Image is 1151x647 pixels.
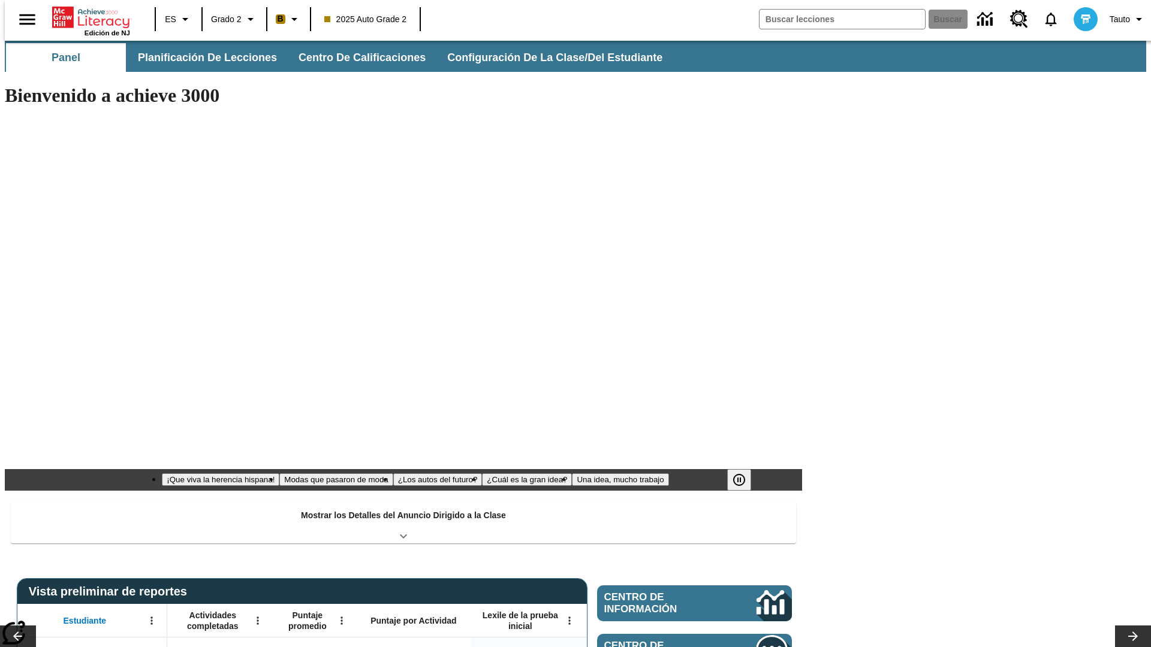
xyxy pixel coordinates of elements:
[173,610,252,631] span: Actividades completadas
[561,612,578,630] button: Abrir menú
[477,610,564,631] span: Lexile de la prueba inicial
[143,612,161,630] button: Abrir menú
[447,51,662,65] span: Configuración de la clase/del estudiante
[85,29,130,37] span: Edición de NJ
[138,51,277,65] span: Planificación de lecciones
[1035,4,1066,35] a: Notificaciones
[249,612,267,630] button: Abrir menú
[727,469,763,491] div: Pausar
[333,612,351,630] button: Abrir menú
[1066,4,1105,35] button: Escoja un nuevo avatar
[211,13,242,26] span: Grado 2
[1110,13,1130,26] span: Tauto
[301,509,506,522] p: Mostrar los Detalles del Anuncio Dirigido a la Clase
[206,8,263,30] button: Grado: Grado 2, Elige un grado
[970,3,1003,36] a: Centro de información
[597,585,792,621] a: Centro de información
[604,591,716,615] span: Centro de información
[6,43,126,72] button: Panel
[165,13,176,26] span: ES
[482,473,572,486] button: Diapositiva 4 ¿Cuál es la gran idea?
[11,502,796,543] div: Mostrar los Detalles del Anuncio Dirigido a la Clase
[10,2,45,37] button: Abrir el menú lateral
[52,5,130,29] a: Portada
[438,43,672,72] button: Configuración de la clase/del estudiante
[1115,625,1151,647] button: Carrusel de lecciones, seguir
[324,13,407,26] span: 2025 Auto Grade 2
[5,41,1146,72] div: Subbarra de navegación
[52,4,130,37] div: Portada
[299,51,426,65] span: Centro de calificaciones
[727,469,751,491] button: Pausar
[1003,3,1035,35] a: Centro de recursos, Se abrirá en una pestaña nueva.
[393,473,483,486] button: Diapositiva 3 ¿Los autos del futuro?
[29,585,193,598] span: Vista preliminar de reportes
[271,8,306,30] button: Boost El color de la clase es anaranjado claro. Cambiar el color de la clase.
[64,615,107,626] span: Estudiante
[760,10,925,29] input: Buscar campo
[1074,7,1098,31] img: avatar image
[5,84,802,107] h1: Bienvenido a achieve 3000
[162,473,279,486] button: Diapositiva 1 ¡Que viva la herencia hispana!
[572,473,668,486] button: Diapositiva 5 Una idea, mucho trabajo
[278,11,284,26] span: B
[1105,8,1151,30] button: Perfil/Configuración
[52,51,80,65] span: Panel
[128,43,287,72] button: Planificación de lecciones
[279,473,393,486] button: Diapositiva 2 Modas que pasaron de moda
[5,43,673,72] div: Subbarra de navegación
[289,43,435,72] button: Centro de calificaciones
[159,8,198,30] button: Lenguaje: ES, Selecciona un idioma
[370,615,456,626] span: Puntaje por Actividad
[279,610,336,631] span: Puntaje promedio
